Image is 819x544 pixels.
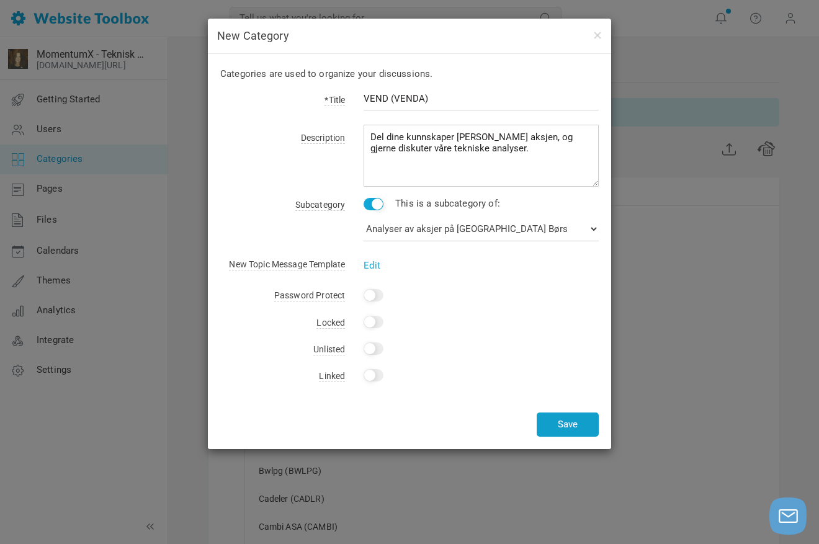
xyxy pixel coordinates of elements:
span: Password Protect [274,290,345,301]
span: This is a subcategory of: [395,198,500,209]
span: Subcategory [295,200,346,211]
span: Locked [316,318,345,329]
span: *Title [324,95,345,106]
button: Launch chat [769,497,807,535]
a: Edit [364,260,380,271]
button: Save [537,412,599,437]
h4: New Category [217,28,602,44]
span: New Topic Message Template [229,259,345,270]
span: Description [301,133,346,144]
p: Categories are used to organize your discussions. [220,66,599,81]
input: Trade Signals Unveiled [364,87,599,110]
span: Unlisted [313,344,345,355]
span: Linked [319,371,345,382]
